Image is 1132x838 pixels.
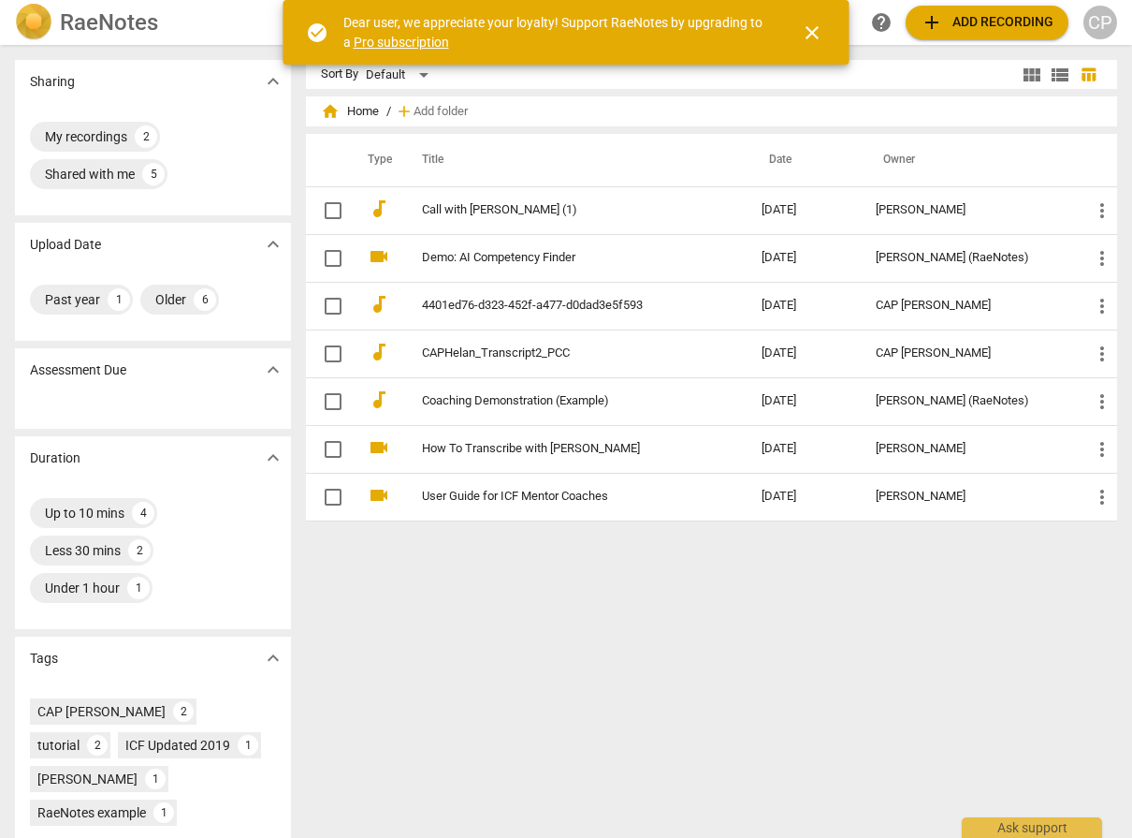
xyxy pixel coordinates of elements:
div: Shared with me [45,165,135,184]
div: CAP [PERSON_NAME] [37,702,166,721]
span: home [321,102,340,121]
span: expand_more [262,647,284,669]
button: Show more [259,230,287,258]
button: Show more [259,356,287,384]
span: more_vert [1091,438,1113,461]
span: audiotrack [368,198,390,220]
td: [DATE] [747,377,861,425]
button: Tile view [1018,61,1046,89]
span: expand_more [262,447,284,469]
th: Type [353,134,399,186]
a: User Guide for ICF Mentor Coaches [422,490,694,504]
td: [DATE] [747,282,861,330]
span: expand_more [262,70,284,93]
span: more_vert [1091,343,1113,365]
button: Table view [1074,61,1102,89]
span: Home [321,102,379,121]
span: audiotrack [368,293,390,316]
a: How To Transcribe with [PERSON_NAME] [422,442,694,456]
div: Past year [45,290,100,309]
div: Ask support [962,817,1102,838]
a: Pro subscription [354,35,449,50]
p: Assessment Due [30,360,126,380]
p: Upload Date [30,235,101,255]
div: CAP [PERSON_NAME] [876,299,1061,313]
div: RaeNotes example [37,803,146,822]
div: 4 [132,502,154,524]
span: videocam [368,436,390,459]
span: table_chart [1080,66,1097,83]
a: Coaching Demonstration (Example) [422,394,694,408]
button: CP [1083,6,1117,39]
a: Demo: AI Competency Finder [422,251,694,265]
span: add [921,11,943,34]
div: [PERSON_NAME] [876,490,1061,504]
div: Up to 10 mins [45,504,124,522]
div: 2 [173,701,194,722]
div: Dear user, we appreciate your loyalty! Support RaeNotes by upgrading to a [343,13,767,51]
button: List view [1046,61,1074,89]
span: help [870,11,893,34]
div: 1 [238,735,258,756]
div: [PERSON_NAME] [876,203,1061,217]
button: Upload [906,6,1068,39]
span: close [801,22,823,44]
th: Title [399,134,747,186]
td: [DATE] [747,473,861,521]
span: Add recording [921,11,1053,34]
div: CAP [PERSON_NAME] [876,346,1061,360]
p: Duration [30,448,80,468]
a: LogoRaeNotes [15,4,287,41]
span: more_vert [1091,199,1113,222]
div: 6 [194,288,216,311]
th: Owner [861,134,1076,186]
div: 2 [87,735,108,756]
div: Older [155,290,186,309]
span: audiotrack [368,389,390,411]
span: expand_more [262,359,284,381]
button: Show more [259,644,287,672]
a: CAPHelan_Transcript2_PCC [422,346,694,360]
div: 1 [145,769,166,789]
button: Show more [259,67,287,96]
div: [PERSON_NAME] [37,770,138,788]
div: Sort By [321,67,358,81]
span: Add folder [414,105,468,119]
td: [DATE] [747,330,861,377]
div: [PERSON_NAME] [876,442,1061,456]
span: / [386,105,391,119]
button: Show more [259,444,287,472]
div: 1 [108,288,130,311]
td: [DATE] [747,234,861,282]
span: videocam [368,484,390,507]
div: [PERSON_NAME] (RaeNotes) [876,251,1061,265]
span: more_vert [1091,295,1113,317]
span: more_vert [1091,247,1113,270]
span: check_circle [306,22,328,44]
div: 1 [127,577,150,599]
a: Help [864,6,898,39]
div: Less 30 mins [45,541,121,560]
span: more_vert [1091,390,1113,413]
span: view_module [1021,64,1043,86]
span: view_list [1049,64,1071,86]
div: 2 [128,539,151,562]
span: videocam [368,245,390,268]
div: 1 [153,802,174,823]
div: [PERSON_NAME] (RaeNotes) [876,394,1061,408]
a: 4401ed76-d323-452f-a477-d0dad3e5f593 [422,299,694,313]
div: My recordings [45,127,127,146]
span: add [395,102,414,121]
td: [DATE] [747,425,861,473]
div: Default [366,60,435,90]
p: Tags [30,649,58,669]
div: 5 [142,163,165,185]
span: expand_more [262,233,284,256]
span: more_vert [1091,486,1113,508]
p: Sharing [30,72,75,92]
th: Date [747,134,861,186]
div: 2 [135,125,157,148]
div: Under 1 hour [45,579,120,597]
img: Logo [15,4,52,41]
